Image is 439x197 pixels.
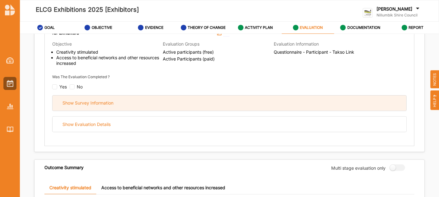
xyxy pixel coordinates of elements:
li: Access to beneficial networks and other resources increased [56,55,163,66]
span: Questionnaire - Participant - Takso Link [274,49,385,55]
span: Evaluation Information [274,41,319,47]
label: ACTIVITY PLAN [245,25,273,30]
img: Library [7,127,13,132]
label: EVALUATION [300,25,323,30]
a: Access to beneficial networks and other resources increased [96,181,230,195]
label: ELCG Exhibitions 2025 [Exhibitors] [36,5,139,15]
a: Library [3,123,16,136]
label: Was The Evaluation Completed ? [52,74,110,79]
img: Reports [7,104,13,109]
img: logo [5,4,15,16]
div: No [77,84,83,90]
a: Creativity stimulated [44,181,96,195]
img: Activities [7,80,13,87]
span: Active Participants (paid) [163,56,274,62]
label: Multi stage evaluation only [332,165,386,171]
div: Outcome Summary [44,164,84,171]
img: Dashboard [6,57,14,64]
li: Creativity stimulated [56,49,163,55]
img: logo [363,8,373,18]
a: Activities [3,77,16,90]
label: REPORT [409,25,423,30]
label: DOCUMENTATION [347,25,380,30]
label: GOAL [44,25,55,30]
div: Show Evaluation Details [62,122,111,127]
div: Yes [59,84,67,90]
label: EVIDENCE [145,25,163,30]
a: Dashboard [3,54,16,67]
label: OBJECTIVE [92,25,112,30]
span: Active participants (free) [163,49,274,55]
label: THEORY OF CHANGE [188,25,226,30]
a: Reports [3,100,16,113]
label: Nillumbik Shire Council [377,13,421,18]
span: Objective [52,41,72,47]
label: [PERSON_NAME] [377,6,412,12]
div: Show Survey Information [62,100,113,106]
span: Evaluation Groups [163,41,200,47]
